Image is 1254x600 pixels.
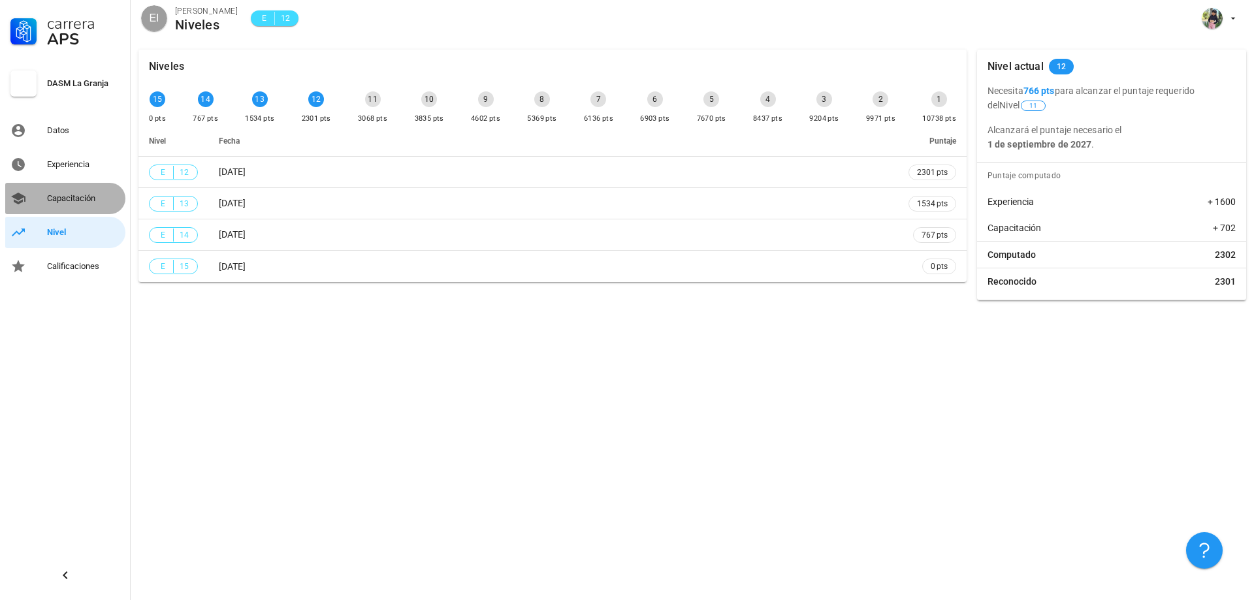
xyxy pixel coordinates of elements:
[647,91,663,107] div: 6
[47,16,120,31] div: Carrera
[302,112,331,125] div: 2301 pts
[988,50,1044,84] div: Nivel actual
[365,91,381,107] div: 11
[150,91,165,107] div: 15
[640,112,669,125] div: 6903 pts
[245,112,274,125] div: 1534 pts
[193,112,218,125] div: 767 pts
[988,123,1236,151] p: Alcanzará el puntaje necesario el .
[149,5,159,31] span: EI
[149,112,166,125] div: 0 pts
[999,100,1047,110] span: Nivel
[988,248,1036,261] span: Computado
[358,112,387,125] div: 3068 pts
[931,260,948,273] span: 0 pts
[988,275,1037,288] span: Reconocido
[753,112,782,125] div: 8437 pts
[308,91,324,107] div: 12
[478,91,494,107] div: 9
[175,5,238,18] div: [PERSON_NAME]
[816,91,832,107] div: 3
[988,139,1091,150] b: 1 de septiembre de 2027
[179,260,189,273] span: 15
[280,12,291,25] span: 12
[1215,248,1236,261] span: 2302
[179,229,189,242] span: 14
[138,125,208,157] th: Nivel
[198,91,214,107] div: 14
[47,78,120,89] div: DASM La Granja
[219,261,246,272] span: [DATE]
[47,125,120,136] div: Datos
[703,91,719,107] div: 5
[697,112,726,125] div: 7670 pts
[1208,195,1236,208] span: + 1600
[47,227,120,238] div: Nivel
[929,136,956,146] span: Puntaje
[1202,8,1223,29] div: avatar
[219,229,246,240] span: [DATE]
[1023,86,1055,96] b: 766 pts
[421,91,437,107] div: 10
[1057,59,1067,74] span: 12
[47,193,120,204] div: Capacitación
[988,195,1034,208] span: Experiencia
[179,166,189,179] span: 12
[47,261,120,272] div: Calificaciones
[5,183,125,214] a: Capacitación
[931,91,947,107] div: 1
[219,136,240,146] span: Fecha
[809,112,839,125] div: 9204 pts
[141,5,167,31] div: avatar
[5,217,125,248] a: Nivel
[47,31,120,47] div: APS
[988,84,1236,112] p: Necesita para alcanzar el puntaje requerido del
[149,136,166,146] span: Nivel
[47,159,120,170] div: Experiencia
[5,115,125,146] a: Datos
[917,197,948,210] span: 1534 pts
[219,198,246,208] span: [DATE]
[917,166,948,179] span: 2301 pts
[179,197,189,210] span: 13
[415,112,444,125] div: 3835 pts
[157,229,168,242] span: E
[157,197,168,210] span: E
[219,166,246,177] span: [DATE]
[157,260,168,273] span: E
[873,91,888,107] div: 2
[5,149,125,180] a: Experiencia
[866,112,895,125] div: 9971 pts
[1029,101,1037,110] span: 11
[471,112,500,125] div: 4602 pts
[157,166,168,179] span: E
[252,91,268,107] div: 13
[760,91,776,107] div: 4
[1215,275,1236,288] span: 2301
[534,91,550,107] div: 8
[988,221,1041,234] span: Capacitación
[175,18,238,32] div: Niveles
[527,112,556,125] div: 5369 pts
[584,112,613,125] div: 6136 pts
[922,229,948,242] span: 767 pts
[5,251,125,282] a: Calificaciones
[1213,221,1236,234] span: + 702
[259,12,269,25] span: E
[149,50,184,84] div: Niveles
[898,125,967,157] th: Puntaje
[208,125,898,157] th: Fecha
[982,163,1246,189] div: Puntaje computado
[922,112,956,125] div: 10738 pts
[590,91,606,107] div: 7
